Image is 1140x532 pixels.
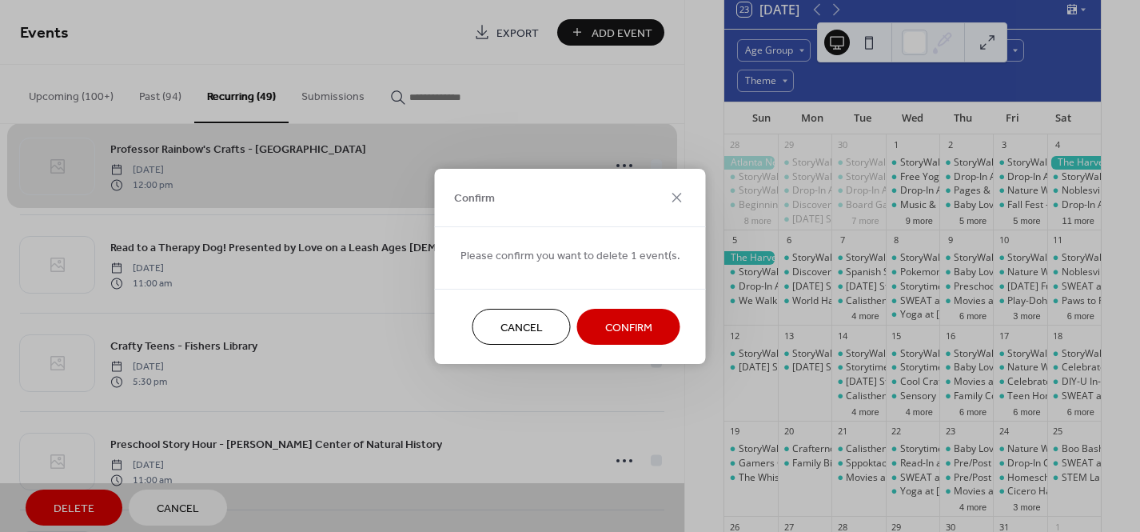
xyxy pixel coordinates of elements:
[577,309,680,345] button: Confirm
[472,309,571,345] button: Cancel
[460,247,680,264] span: Please confirm you want to delete 1 event(s.
[605,319,652,336] span: Confirm
[454,190,495,207] span: Confirm
[500,319,543,336] span: Cancel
